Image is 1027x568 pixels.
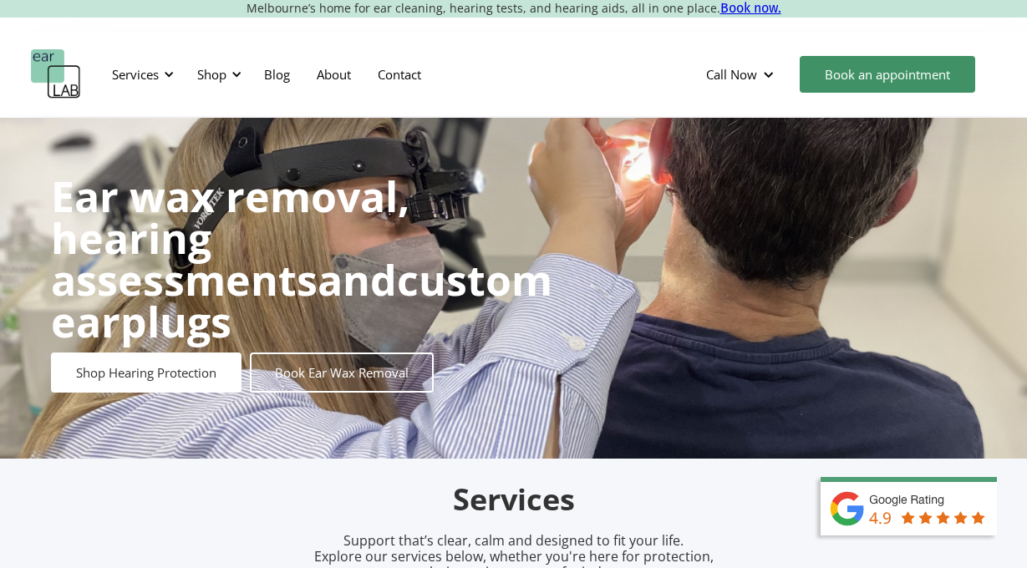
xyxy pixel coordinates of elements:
a: Shop Hearing Protection [51,352,241,393]
a: Book an appointment [800,56,975,93]
div: Services [112,66,159,83]
strong: Ear wax removal, hearing assessments [51,168,409,308]
a: Blog [251,50,303,99]
a: About [303,50,364,99]
div: Shop [197,66,226,83]
a: home [31,49,81,99]
a: Contact [364,50,435,99]
a: Book Ear Wax Removal [250,352,434,393]
div: Call Now [706,66,757,83]
div: Shop [187,49,247,99]
h1: and [51,175,552,342]
strong: custom earplugs [51,251,552,350]
div: Services [102,49,179,99]
div: Call Now [693,49,791,99]
h2: Services [121,480,907,520]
